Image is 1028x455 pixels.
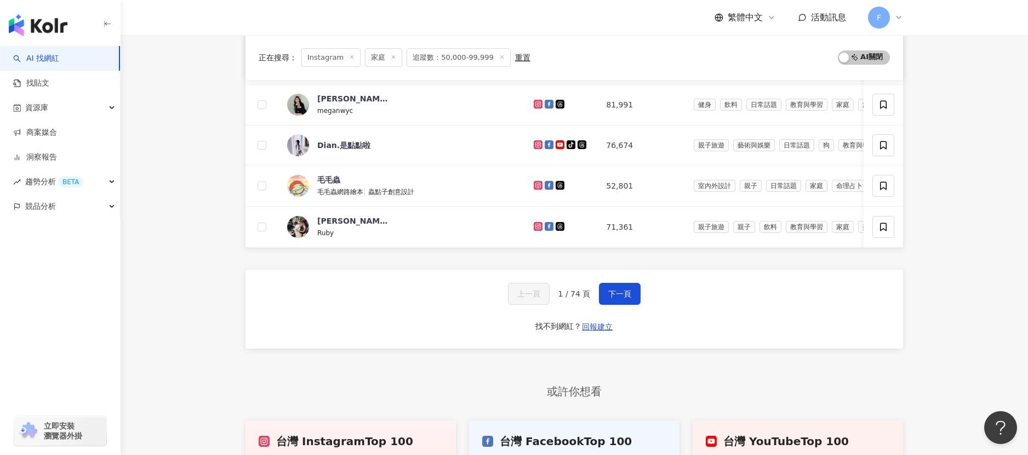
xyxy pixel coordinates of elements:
[25,194,56,219] span: 競品分析
[608,289,631,298] span: 下一頁
[597,126,684,166] td: 76,674
[301,48,361,67] span: Instagram
[9,14,67,36] img: logo
[317,140,370,151] div: Dian.是點點啦
[287,216,309,238] img: KOL Avatar
[13,178,21,186] span: rise
[728,12,763,24] span: 繁體中文
[759,221,781,233] span: 飲料
[287,215,516,238] a: KOL Avatar[PERSON_NAME] 老師Ruby
[287,94,309,116] img: KOL Avatar
[694,180,735,192] span: 室內外設計
[832,99,854,111] span: 家庭
[317,215,389,226] div: [PERSON_NAME] 老師
[766,180,801,192] span: 日常話題
[811,12,846,22] span: 活動訊息
[317,174,340,185] div: 毛毛蟲
[706,434,890,449] div: 台灣 YouTube Top 100
[407,48,511,67] span: 追蹤數：50,000-99,999
[832,221,854,233] span: 家庭
[558,289,591,298] span: 1 / 74 頁
[287,175,309,197] img: KOL Avatar
[287,93,516,116] a: KOL Avatar[PERSON_NAME]meganwyc
[536,383,613,400] span: 或許你想看
[858,99,880,111] span: 旅遊
[18,422,39,440] img: chrome extension
[832,180,867,192] span: 命理占卜
[597,207,684,248] td: 71,361
[317,229,334,237] span: Ruby
[838,139,880,151] span: 教育與學習
[779,139,814,151] span: 日常話題
[317,93,389,104] div: [PERSON_NAME]
[984,411,1017,444] iframe: Help Scout Beacon - Open
[259,434,443,449] div: 台灣 Instagram Top 100
[819,139,834,151] span: 狗
[746,99,781,111] span: 日常話題
[368,188,414,196] span: 蟲點子創意設計
[733,139,775,151] span: 藝術與娛樂
[287,134,516,156] a: KOL AvatarDian.是點點啦
[733,221,755,233] span: 親子
[597,84,684,126] td: 81,991
[13,152,57,163] a: 洞察報告
[582,322,613,331] span: 回報建立
[14,416,106,446] a: chrome extension立即安裝 瀏覽器外掛
[58,177,83,187] div: BETA
[13,78,49,89] a: 找貼文
[365,48,402,67] span: 家庭
[317,188,363,196] span: 毛毛蟲網路繪本
[786,99,827,111] span: 教育與學習
[599,283,641,305] button: 下一頁
[13,53,59,64] a: searchAI 找網紅
[581,318,613,335] button: 回報建立
[858,221,880,233] span: 美食
[720,99,742,111] span: 飲料
[287,174,516,197] a: KOL Avatar毛毛蟲毛毛蟲網路繪本|蟲點子創意設計
[515,53,530,62] div: 重置
[597,166,684,207] td: 52,801
[25,169,83,194] span: 趨勢分析
[44,421,82,441] span: 立即安裝 瀏覽器外掛
[694,99,716,111] span: 健身
[13,127,57,138] a: 商案媒合
[508,283,550,305] button: 上一頁
[287,134,309,156] img: KOL Avatar
[877,12,881,24] span: F
[363,187,368,196] span: |
[317,107,353,115] span: meganwyc
[482,434,666,449] div: 台灣 Facebook Top 100
[786,221,827,233] span: 教育與學習
[740,180,762,192] span: 親子
[694,221,729,233] span: 親子旅遊
[25,95,48,120] span: 資源庫
[259,53,297,62] span: 正在搜尋 ：
[694,139,729,151] span: 親子旅遊
[806,180,827,192] span: 家庭
[535,321,581,332] div: 找不到網紅？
